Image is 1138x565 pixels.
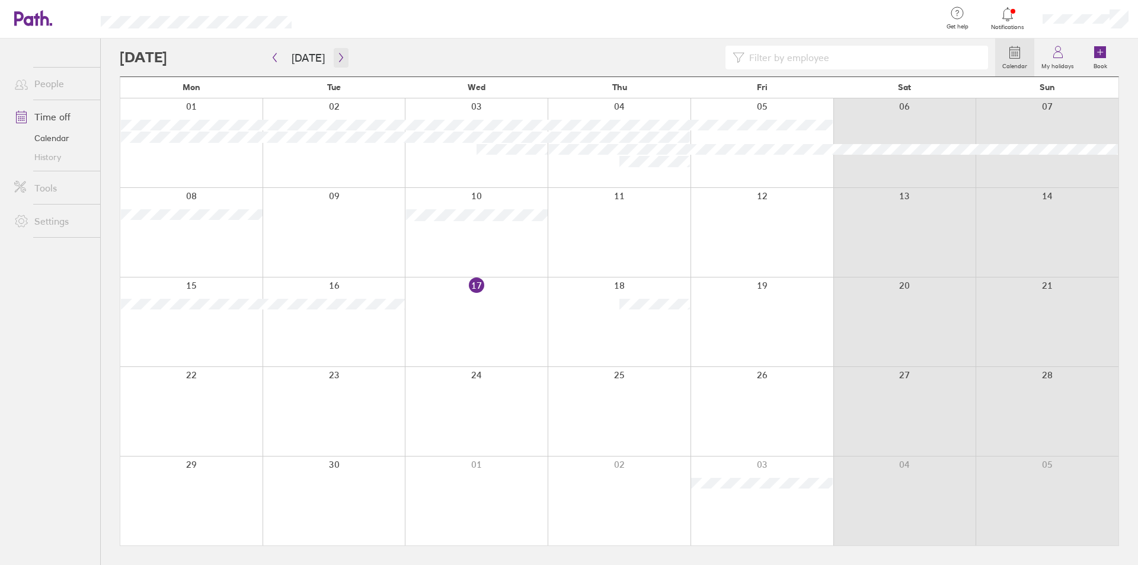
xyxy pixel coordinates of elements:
span: Fri [757,82,768,92]
span: Tue [327,82,341,92]
span: Sun [1040,82,1055,92]
a: History [5,148,100,167]
span: Notifications [989,24,1027,31]
span: Get help [938,23,977,30]
a: Settings [5,209,100,233]
span: Thu [612,82,627,92]
a: Calendar [5,129,100,148]
span: Sat [898,82,911,92]
a: Calendar [995,39,1034,76]
a: Notifications [989,6,1027,31]
span: Mon [183,82,200,92]
a: People [5,72,100,95]
a: Tools [5,176,100,200]
label: My holidays [1034,59,1081,70]
span: Wed [468,82,485,92]
a: Time off [5,105,100,129]
a: Book [1081,39,1119,76]
label: Book [1086,59,1114,70]
label: Calendar [995,59,1034,70]
button: [DATE] [282,48,334,68]
a: My holidays [1034,39,1081,76]
input: Filter by employee [744,46,981,69]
